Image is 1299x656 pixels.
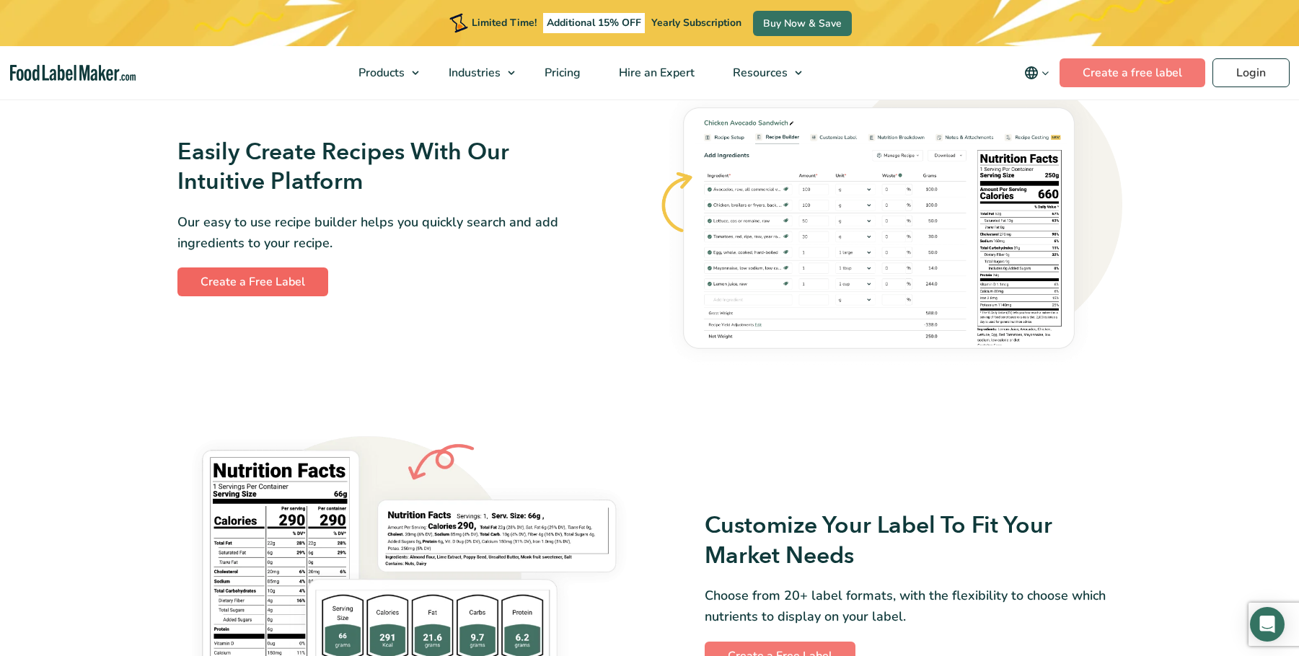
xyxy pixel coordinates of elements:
[600,46,710,99] a: Hire an Expert
[1212,58,1290,87] a: Login
[177,212,595,254] p: Our easy to use recipe builder helps you quickly search and add ingredients to your recipe.
[651,16,741,30] span: Yearly Subscription
[753,11,852,36] a: Buy Now & Save
[1014,58,1060,87] button: Change language
[1060,58,1205,87] a: Create a free label
[615,65,696,81] span: Hire an Expert
[430,46,522,99] a: Industries
[354,65,406,81] span: Products
[177,138,595,198] h3: Easily Create Recipes With Our Intuitive Platform
[177,267,328,296] a: Create a Free Label
[340,46,426,99] a: Products
[1250,607,1285,642] div: Open Intercom Messenger
[543,13,645,33] span: Additional 15% OFF
[705,585,1122,627] p: Choose from 20+ label formats, with the flexibility to choose which nutrients to display on your ...
[540,65,582,81] span: Pricing
[444,65,502,81] span: Industries
[705,511,1122,571] h3: Customize Your Label To Fit Your Market Needs
[472,16,537,30] span: Limited Time!
[10,65,136,81] a: Food Label Maker homepage
[714,46,809,99] a: Resources
[728,65,789,81] span: Resources
[526,46,596,99] a: Pricing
